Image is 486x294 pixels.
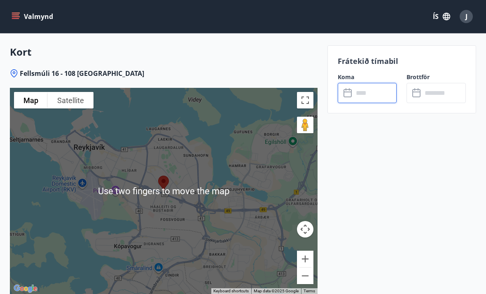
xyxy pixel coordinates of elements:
button: Keyboard shortcuts [213,288,249,294]
button: Zoom in [297,251,313,267]
span: Map data ©2025 Google [254,289,299,293]
label: Koma [338,73,397,81]
button: Zoom out [297,268,313,284]
a: Open this area in Google Maps (opens a new window) [12,283,39,294]
button: Map camera controls [297,221,313,238]
span: Fellsmúli 16 - 108 [GEOGRAPHIC_DATA] [20,69,144,78]
h3: Kort [10,45,318,59]
label: Brottför [407,73,466,81]
button: menu [10,9,56,24]
button: Show satellite imagery [48,92,93,108]
button: J [456,7,476,26]
button: Show street map [14,92,48,108]
span: J [465,12,467,21]
button: ÍS [428,9,455,24]
button: Drag Pegman onto the map to open Street View [297,117,313,133]
a: Terms (opens in new tab) [304,289,315,293]
button: Toggle fullscreen view [297,92,313,108]
img: Google [12,283,39,294]
p: Frátekið tímabil [338,56,466,66]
